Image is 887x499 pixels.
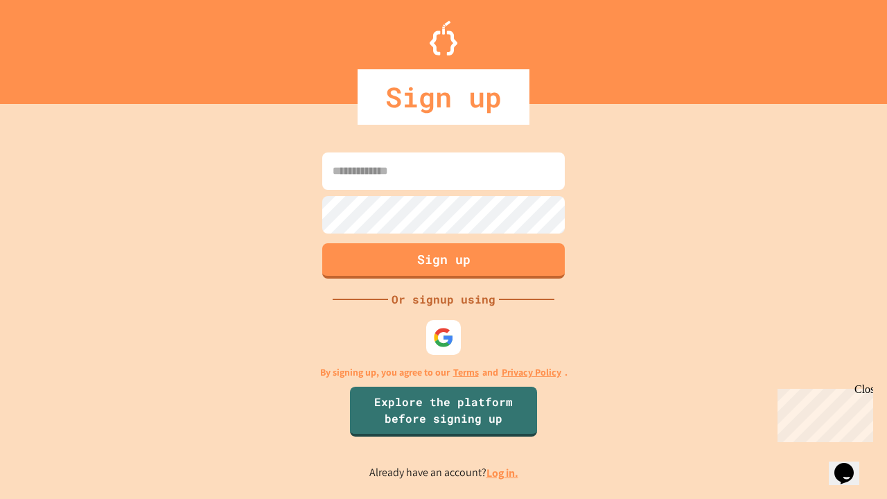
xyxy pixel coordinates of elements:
[322,243,565,279] button: Sign up
[430,21,457,55] img: Logo.svg
[502,365,561,380] a: Privacy Policy
[388,291,499,308] div: Or signup using
[433,327,454,348] img: google-icon.svg
[350,387,537,437] a: Explore the platform before signing up
[486,466,518,480] a: Log in.
[358,69,529,125] div: Sign up
[320,365,568,380] p: By signing up, you agree to our and .
[6,6,96,88] div: Chat with us now!Close
[772,383,873,442] iframe: chat widget
[369,464,518,482] p: Already have an account?
[453,365,479,380] a: Terms
[829,444,873,485] iframe: chat widget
